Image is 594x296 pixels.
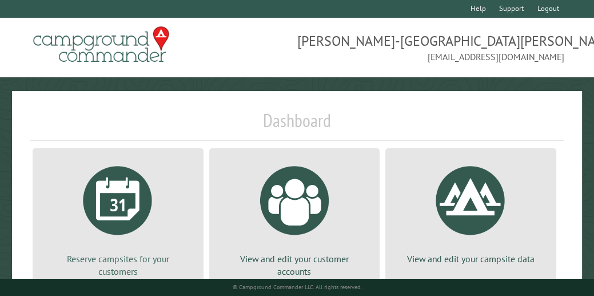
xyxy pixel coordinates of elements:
[223,252,366,278] p: View and edit your customer accounts
[46,157,190,278] a: Reserve campsites for your customers
[30,109,564,141] h1: Dashboard
[223,157,366,278] a: View and edit your customer accounts
[399,252,543,265] p: View and edit your campsite data
[46,252,190,278] p: Reserve campsites for your customers
[30,22,173,67] img: Campground Commander
[399,157,543,265] a: View and edit your campsite data
[297,31,565,64] span: [PERSON_NAME]-[GEOGRAPHIC_DATA][PERSON_NAME] [EMAIL_ADDRESS][DOMAIN_NAME]
[233,283,362,291] small: © Campground Commander LLC. All rights reserved.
